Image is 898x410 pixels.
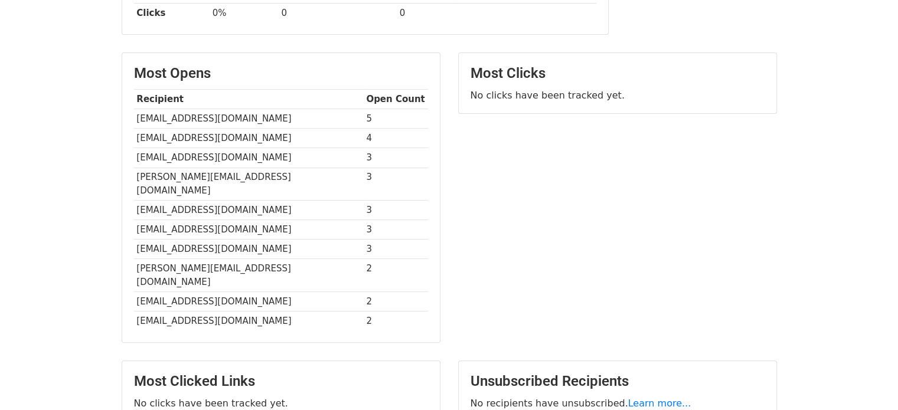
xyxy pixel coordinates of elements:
td: 4 [364,129,428,148]
td: [EMAIL_ADDRESS][DOMAIN_NAME] [134,220,364,240]
td: 0 [397,4,458,23]
td: [EMAIL_ADDRESS][DOMAIN_NAME] [134,311,364,331]
td: [PERSON_NAME][EMAIL_ADDRESS][DOMAIN_NAME] [134,168,364,201]
td: 5 [364,109,428,129]
th: Clicks [134,4,210,23]
p: No clicks have been tracked yet. [134,397,428,409]
iframe: Chat Widget [839,353,898,410]
td: [EMAIL_ADDRESS][DOMAIN_NAME] [134,240,364,259]
td: 3 [364,220,428,240]
td: [EMAIL_ADDRESS][DOMAIN_NAME] [134,201,364,220]
td: 2 [364,259,428,292]
th: Recipient [134,90,364,109]
td: 3 [364,148,428,168]
td: 3 [364,240,428,259]
h3: Most Clicks [471,65,765,82]
th: Open Count [364,90,428,109]
p: No clicks have been tracked yet. [471,89,765,101]
td: [EMAIL_ADDRESS][DOMAIN_NAME] [134,109,364,129]
td: 3 [364,201,428,220]
td: 2 [364,292,428,311]
h3: Most Clicked Links [134,373,428,390]
p: No recipients have unsubscribed. [471,397,765,409]
h3: Unsubscribed Recipients [471,373,765,390]
td: [EMAIL_ADDRESS][DOMAIN_NAME] [134,148,364,168]
td: [EMAIL_ADDRESS][DOMAIN_NAME] [134,292,364,311]
td: 0% [210,4,279,23]
div: Widget de chat [839,353,898,410]
td: 0 [279,4,397,23]
h3: Most Opens [134,65,428,82]
td: 3 [364,168,428,201]
td: 2 [364,311,428,331]
a: Learn more... [628,398,691,409]
td: [EMAIL_ADDRESS][DOMAIN_NAME] [134,129,364,148]
td: [PERSON_NAME][EMAIL_ADDRESS][DOMAIN_NAME] [134,259,364,292]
